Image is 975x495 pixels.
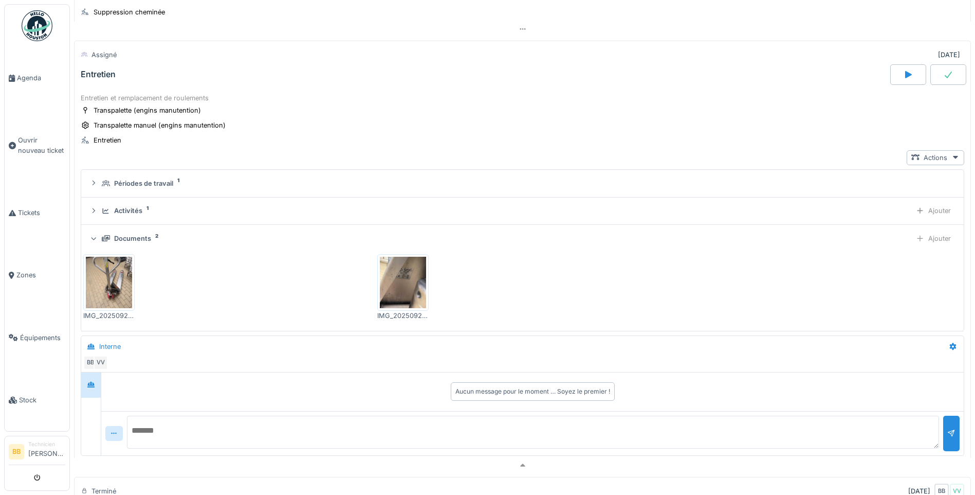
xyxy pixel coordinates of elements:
span: Agenda [17,73,65,83]
a: Tickets [5,182,69,244]
div: Aucun message pour le moment … Soyez le premier ! [455,387,610,396]
div: Entretien [81,69,116,79]
div: IMG_20250925_080333.jpg [83,311,135,321]
div: Transpalette (engins manutention) [94,105,201,115]
a: Stock [5,369,69,431]
div: BB [83,356,98,370]
div: Technicien [28,440,65,448]
div: Transpalette manuel (engins manutention) [94,120,226,130]
div: Documents [114,234,151,243]
li: [PERSON_NAME] [28,440,65,463]
span: Tickets [18,208,65,218]
a: Équipements [5,307,69,369]
span: Zones [16,270,65,280]
img: 3va2h5q81k6ciuwnxnig0v2eblpx [380,257,426,308]
a: Agenda [5,47,69,109]
div: Activités [114,206,142,216]
div: Ajouter [911,231,955,246]
div: Ajouter [911,203,955,218]
div: Interne [99,342,121,351]
span: Stock [19,395,65,405]
div: IMG_20250925_080338.jpg [377,311,429,321]
li: BB [9,444,24,459]
div: Entretien et remplacement de roulements [81,93,964,103]
div: VV [94,356,108,370]
div: Actions [907,150,964,165]
div: Suppression cheminée [94,7,165,17]
span: Équipements [20,333,65,343]
img: 36atm4v52j0lfpdonkt0rteaho62 [86,257,132,308]
a: Zones [5,244,69,306]
div: Assigné [91,50,117,60]
summary: Activités1Ajouter [85,202,960,221]
a: BB Technicien[PERSON_NAME] [9,440,65,465]
img: Badge_color-CXgf-gQk.svg [22,10,52,41]
div: [DATE] [938,50,960,60]
span: Ouvrir nouveau ticket [18,135,65,155]
summary: Documents2Ajouter [85,229,960,248]
div: Entretien [94,135,121,145]
summary: Périodes de travail1 [85,174,960,193]
a: Ouvrir nouveau ticket [5,109,69,182]
div: Périodes de travail [114,179,173,188]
